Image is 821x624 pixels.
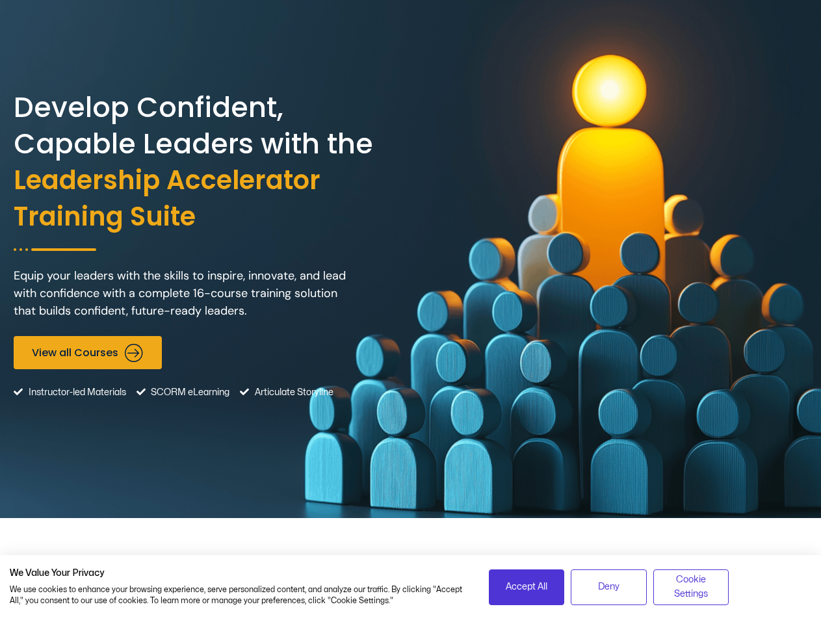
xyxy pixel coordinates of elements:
[14,336,162,369] a: View all Courses
[598,580,619,594] span: Deny
[148,376,229,409] span: SCORM eLearning
[10,584,469,606] p: We use cookies to enhance your browsing experience, serve personalized content, and analyze our t...
[14,90,408,235] h2: Develop Confident, Capable Leaders with the
[571,569,647,605] button: Deny all cookies
[653,569,729,605] button: Adjust cookie preferences
[10,567,469,579] h2: We Value Your Privacy
[14,162,408,235] span: Leadership Accelerator Training Suite
[252,376,333,409] span: Articulate Storyline
[662,573,721,602] span: Cookie Settings
[32,346,118,359] span: View all Courses
[14,267,352,320] p: Equip your leaders with the skills to inspire, innovate, and lead with confidence with a complete...
[489,569,565,605] button: Accept all cookies
[25,376,126,409] span: Instructor-led Materials
[506,580,547,594] span: Accept All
